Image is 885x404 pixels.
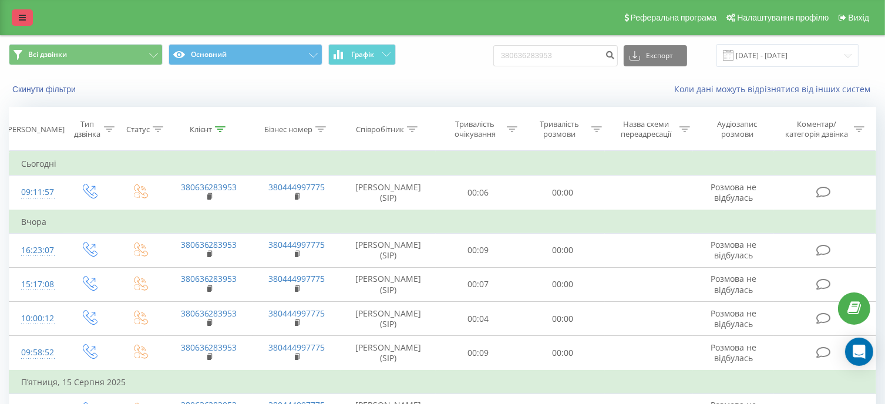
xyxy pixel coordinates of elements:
[711,181,756,203] span: Розмова не відбулась
[21,181,52,204] div: 09:11:57
[531,119,588,139] div: Тривалість розмови
[341,233,435,267] td: [PERSON_NAME] (SIP)
[268,342,325,353] a: 380444997775
[520,176,605,210] td: 00:00
[446,119,504,139] div: Тривалість очікування
[711,239,756,261] span: Розмова не відбулась
[9,84,82,95] button: Скинути фільтри
[341,302,435,336] td: [PERSON_NAME] (SIP)
[21,273,52,296] div: 15:17:08
[268,308,325,319] a: 380444997775
[520,267,605,301] td: 00:00
[341,176,435,210] td: [PERSON_NAME] (SIP)
[436,233,520,267] td: 00:09
[28,50,67,59] span: Всі дзвінки
[436,302,520,336] td: 00:04
[631,13,717,22] span: Реферальна програма
[21,341,52,364] div: 09:58:52
[328,44,396,65] button: Графік
[356,124,404,134] div: Співробітник
[21,307,52,330] div: 10:00:12
[624,45,687,66] button: Експорт
[711,308,756,329] span: Розмова не відбулась
[169,44,322,65] button: Основний
[268,181,325,193] a: 380444997775
[849,13,869,22] span: Вихід
[782,119,851,139] div: Коментар/категорія дзвінка
[9,44,163,65] button: Всі дзвінки
[711,273,756,295] span: Розмова не відбулась
[5,124,65,134] div: [PERSON_NAME]
[436,176,520,210] td: 00:06
[9,371,876,394] td: П’ятниця, 15 Серпня 2025
[181,239,237,250] a: 380636283953
[615,119,677,139] div: Назва схеми переадресації
[436,336,520,371] td: 00:09
[845,338,873,366] div: Open Intercom Messenger
[181,273,237,284] a: 380636283953
[674,83,876,95] a: Коли дані можуть відрізнятися вiд інших систем
[190,124,212,134] div: Клієнт
[9,152,876,176] td: Сьогодні
[493,45,618,66] input: Пошук за номером
[74,119,101,139] div: Тип дзвінка
[520,336,605,371] td: 00:00
[9,210,876,234] td: Вчора
[181,342,237,353] a: 380636283953
[351,51,374,59] span: Графік
[21,239,52,262] div: 16:23:07
[268,273,325,284] a: 380444997775
[341,336,435,371] td: [PERSON_NAME] (SIP)
[181,308,237,319] a: 380636283953
[181,181,237,193] a: 380636283953
[737,13,829,22] span: Налаштування профілю
[264,124,312,134] div: Бізнес номер
[436,267,520,301] td: 00:07
[711,342,756,363] span: Розмова не відбулась
[520,233,605,267] td: 00:00
[341,267,435,301] td: [PERSON_NAME] (SIP)
[126,124,150,134] div: Статус
[704,119,771,139] div: Аудіозапис розмови
[268,239,325,250] a: 380444997775
[520,302,605,336] td: 00:00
